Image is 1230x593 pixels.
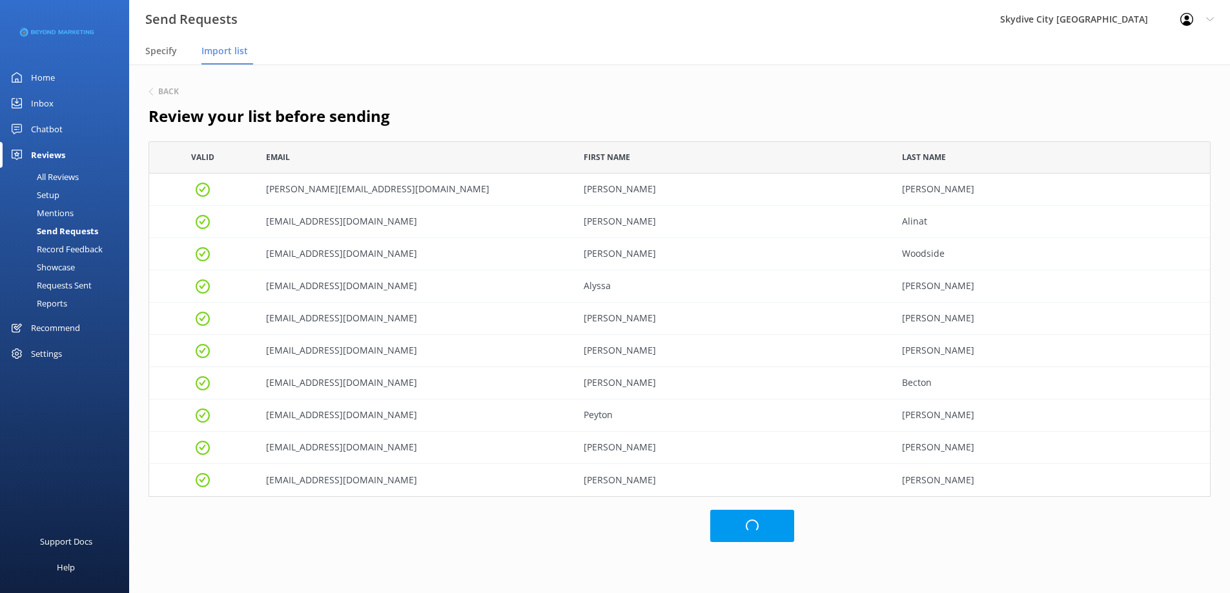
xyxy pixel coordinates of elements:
[31,116,63,142] div: Chatbot
[31,315,80,341] div: Recommend
[256,174,574,206] div: matthew.robinson02@gmail.com
[892,464,1210,496] div: Tintle
[8,240,103,258] div: Record Feedback
[8,168,79,186] div: All Reviews
[8,222,129,240] a: Send Requests
[8,294,129,312] a: Reports
[8,168,129,186] a: All Reviews
[31,142,65,168] div: Reviews
[902,151,946,163] span: Last Name
[8,204,74,222] div: Mentions
[574,270,892,303] div: Alyssa
[892,270,1210,303] div: Gunderson
[892,303,1210,335] div: Gunderson
[892,432,1210,464] div: Howard
[892,206,1210,238] div: Alinat
[158,88,179,95] h6: Back
[8,204,129,222] a: Mentions
[149,88,179,95] button: Back
[8,258,129,276] a: Showcase
[892,238,1210,270] div: Woodside
[8,258,75,276] div: Showcase
[892,367,1210,399] div: Becton
[57,554,75,580] div: Help
[574,238,892,270] div: Bradley
[256,335,574,367] div: d.chris23@hotmail.com
[256,399,574,432] div: phoward1225@gmail.com
[574,206,892,238] div: Guillaume
[8,294,67,312] div: Reports
[19,22,94,43] img: 3-1676954853.png
[8,222,98,240] div: Send Requests
[256,238,574,270] div: bradleywoodside2007@gmail.com
[256,367,574,399] div: jasonbectonroofer@gmail.com
[266,151,290,163] span: Email
[574,303,892,335] div: Darrin
[574,367,892,399] div: Jason
[256,206,574,238] div: chefgui@hotmail.com
[892,174,1210,206] div: Robinson
[201,45,248,57] span: Import list
[8,240,129,258] a: Record Feedback
[145,45,177,57] span: Specify
[256,464,574,496] div: cassietintle@icloud.com
[145,9,238,30] h3: Send Requests
[31,90,54,116] div: Inbox
[149,174,1211,496] div: grid
[584,151,630,163] span: First Name
[574,464,892,496] div: Casandra
[8,276,92,294] div: Requests Sent
[149,104,1211,128] h2: Review your list before sending
[574,399,892,432] div: Peyton
[191,151,214,163] span: Valid
[31,341,62,367] div: Settings
[8,186,129,204] a: Setup
[31,65,55,90] div: Home
[40,528,92,554] div: Support Docs
[574,432,892,464] div: Noah
[256,303,574,335] div: dgun357@mac.com
[892,399,1210,432] div: Howard
[256,432,574,464] div: noahhoward179@yahoo.com
[8,276,129,294] a: Requests Sent
[256,270,574,303] div: xolyss4@icloud.com
[574,174,892,206] div: Matthew
[892,335,1210,367] div: Christopher
[574,335,892,367] div: Dylan
[8,186,59,204] div: Setup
